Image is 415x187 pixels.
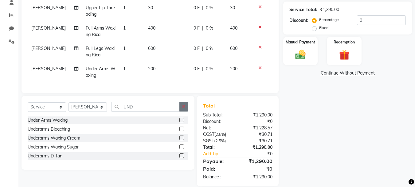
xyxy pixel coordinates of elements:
span: | [202,25,203,31]
div: ₹0 [245,151,277,157]
input: Search or Scan [112,102,180,112]
span: | [202,66,203,72]
div: ₹1,290.00 [238,144,277,151]
div: ₹0 [238,118,277,125]
div: Total: [198,144,238,151]
span: 1 [123,25,126,31]
span: 200 [148,66,155,71]
span: [PERSON_NAME] [31,25,66,31]
span: Full Arms Waxing Rica [86,25,115,37]
div: ₹1,290.00 [238,112,277,118]
span: 400 [230,25,237,31]
div: Discount: [198,118,238,125]
div: ₹1,290.00 [238,157,277,165]
a: Continue Without Payment [284,70,411,76]
label: Fixed [319,25,328,30]
div: Discount: [289,17,308,24]
span: 0 % [206,45,213,52]
span: 0 % [206,5,213,11]
span: 0 F [194,25,200,31]
span: Under Arms Waxing [86,66,115,78]
span: 1 [123,46,126,51]
div: Net: [198,125,238,131]
span: 30 [230,5,235,10]
span: 30 [148,5,153,10]
img: _cash.svg [292,49,309,60]
span: 600 [148,46,155,51]
span: Total [203,103,217,109]
span: 600 [230,46,237,51]
div: Service Total: [289,6,317,13]
span: 0 F [194,66,200,72]
div: Underarms Bleaching [28,126,70,132]
div: ₹30.71 [238,138,277,144]
div: ₹30.71 [238,131,277,138]
div: ₹1,290.00 [320,6,339,13]
span: 0 F [194,5,200,11]
label: Percentage [319,17,339,22]
img: _gift.svg [336,49,353,61]
div: Underarms Waxing Cream [28,135,80,141]
span: [PERSON_NAME] [31,46,66,51]
span: [PERSON_NAME] [31,66,66,71]
span: 0 F [194,45,200,52]
div: Underarms D-Tan [28,153,62,159]
span: 1 [123,5,126,10]
span: 0 % [206,25,213,31]
div: Paid: [198,165,238,173]
span: [PERSON_NAME] [31,5,66,10]
span: | [202,45,203,52]
span: 1 [123,66,126,71]
div: Under Arms Waxing [28,117,68,124]
div: ₹1,228.57 [238,125,277,131]
span: Full Legs Waxing Rica [86,46,115,58]
span: CGST [203,132,214,137]
div: ( ) [198,138,238,144]
label: Manual Payment [286,39,315,45]
a: Add Tip [198,151,244,157]
span: 2.5% [215,138,225,143]
div: ( ) [198,131,238,138]
span: | [202,5,203,11]
span: Upper Lip Threading [86,5,115,17]
span: 0 % [206,66,213,72]
div: Payable: [198,157,238,165]
span: 400 [148,25,155,31]
label: Redemption [334,39,355,45]
div: ₹1,290.00 [238,174,277,180]
div: Balance : [198,174,238,180]
span: 200 [230,66,237,71]
div: ₹0 [238,165,277,173]
span: SGST [203,138,214,144]
div: Underarms Waxing Sugar [28,144,79,150]
span: 2.5% [216,132,225,137]
div: Sub Total: [198,112,238,118]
